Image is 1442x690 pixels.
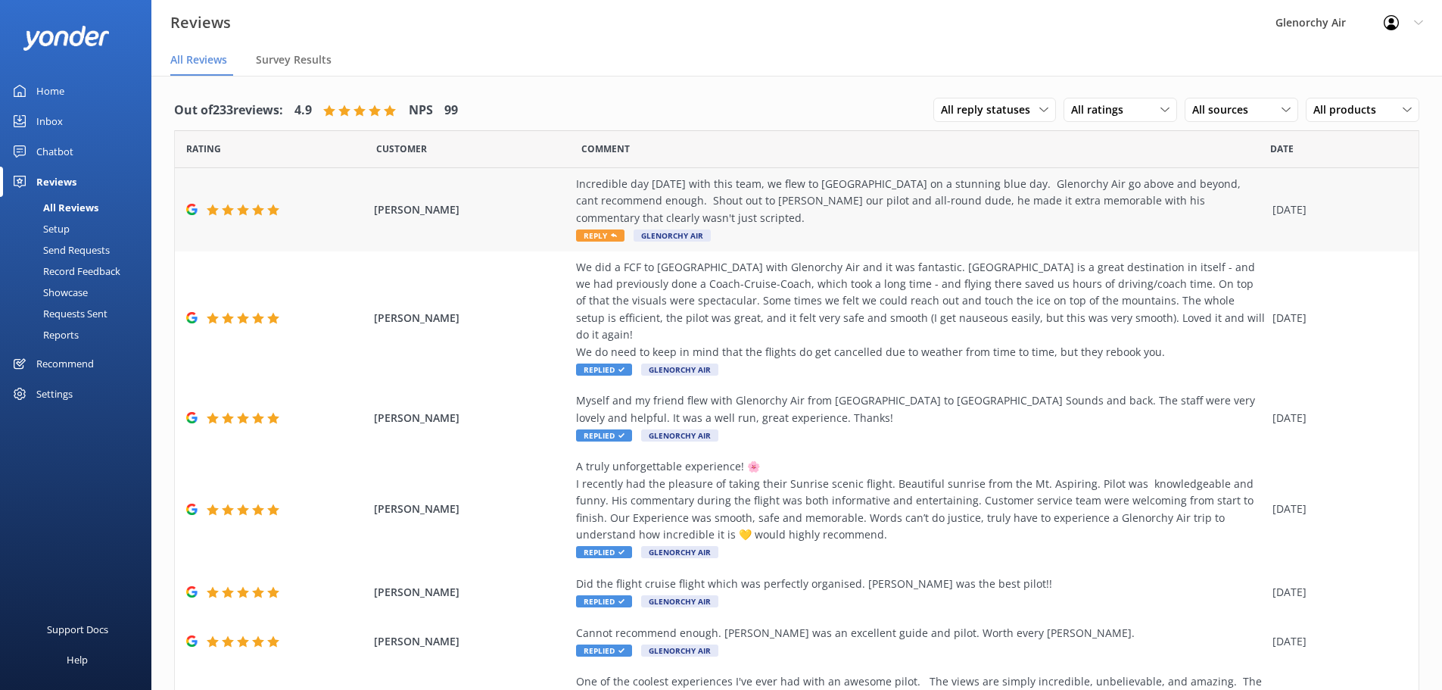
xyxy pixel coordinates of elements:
div: Did the flight cruise flight which was perfectly organised. [PERSON_NAME] was the best pilot!! [576,576,1265,592]
div: [DATE] [1272,410,1400,426]
a: Record Feedback [9,261,151,282]
span: Survey Results [256,52,332,67]
span: All sources [1192,101,1257,118]
div: [DATE] [1272,201,1400,218]
a: Setup [9,218,151,239]
div: Myself and my friend flew with Glenorchy Air from [GEOGRAPHIC_DATA] to [GEOGRAPHIC_DATA] Sounds a... [576,392,1265,426]
span: Reply [576,229,624,242]
div: Cannot recommend enough. [PERSON_NAME] was an excellent guide and pilot. Worth every [PERSON_NAME]. [576,625,1265,642]
h4: Out of 233 reviews: [174,101,283,120]
span: Date [376,142,427,156]
div: Chatbot [36,136,73,167]
div: Settings [36,379,73,409]
span: [PERSON_NAME] [374,584,569,601]
div: Inbox [36,106,63,136]
span: Question [581,142,630,156]
div: We did a FCF to [GEOGRAPHIC_DATA] with Glenorchy Air and it was fantastic. [GEOGRAPHIC_DATA] is a... [576,259,1265,361]
h4: NPS [409,101,433,120]
div: Record Feedback [9,261,120,282]
div: [DATE] [1272,310,1400,326]
span: All Reviews [170,52,227,67]
div: Showcase [9,282,88,303]
span: [PERSON_NAME] [374,201,569,218]
span: Replied [576,364,632,376]
div: [DATE] [1272,584,1400,601]
span: Date [1270,142,1294,156]
span: Glenorchy Air [641,595,718,607]
span: [PERSON_NAME] [374,501,569,517]
span: All reply statuses [941,101,1039,118]
span: Glenorchy Air [634,229,711,242]
a: Requests Sent [9,303,151,324]
div: Help [67,645,88,675]
span: All products [1313,101,1385,118]
span: Glenorchy Air [641,546,718,558]
h4: 99 [444,101,458,120]
div: Send Requests [9,239,110,261]
span: [PERSON_NAME] [374,633,569,650]
div: Reports [9,324,79,345]
div: Requests Sent [9,303,107,324]
span: [PERSON_NAME] [374,310,569,326]
div: Incredible day [DATE] with this team, we flew to [GEOGRAPHIC_DATA] on a stunning blue day. Glenor... [576,176,1265,226]
div: [DATE] [1272,501,1400,517]
div: [DATE] [1272,633,1400,650]
div: Reviews [36,167,76,197]
a: All Reviews [9,197,151,218]
div: Setup [9,218,70,239]
div: A truly unforgettable experience! 🌸 I recently had the pleasure of taking their Sunrise scenic fl... [576,458,1265,543]
span: Replied [576,429,632,442]
span: Date [186,142,221,156]
span: Glenorchy Air [641,429,718,442]
span: All ratings [1071,101,1132,118]
span: Replied [576,595,632,607]
span: Replied [576,645,632,657]
h4: 4.9 [294,101,312,120]
a: Reports [9,324,151,345]
div: Support Docs [47,614,108,645]
a: Showcase [9,282,151,303]
div: Recommend [36,348,94,379]
img: yonder-white-logo.png [23,26,110,51]
span: Replied [576,546,632,558]
a: Send Requests [9,239,151,261]
span: [PERSON_NAME] [374,410,569,426]
div: Home [36,76,64,106]
span: Glenorchy Air [641,364,718,376]
div: All Reviews [9,197,98,218]
span: Glenorchy Air [641,645,718,657]
h3: Reviews [170,11,231,35]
